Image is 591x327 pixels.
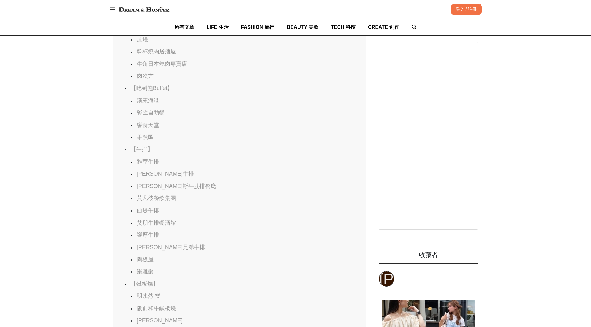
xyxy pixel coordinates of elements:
[137,36,148,43] a: 原燒
[137,244,205,250] a: [PERSON_NAME]兄弟牛排
[368,25,399,30] span: CREATE 創作
[137,48,176,55] a: 乾杯燒肉居酒屋
[137,317,183,324] a: [PERSON_NAME]
[137,122,159,128] a: 饗食天堂
[137,195,176,201] a: 莫凡彼餐飲集團
[137,134,154,140] a: 果然匯
[137,73,154,79] a: 肉次方
[131,85,173,91] a: 【吃到飽Buffet】
[137,232,159,238] a: 響厚牛排
[131,281,159,287] a: 【鐵板燒】
[137,183,216,189] a: [PERSON_NAME]斯牛肋排餐廳
[287,25,318,30] span: BEAUTY 美妝
[137,293,161,299] a: 明水然 樂
[379,271,394,287] a: [PERSON_NAME]
[174,19,194,35] a: 所有文章
[116,4,172,15] img: Dream & Hunter
[137,207,159,213] a: 西堤牛排
[137,305,176,311] a: 阪前和牛鐵板燒
[207,19,229,35] a: LIFE 生活
[241,25,275,30] span: FASHION 流行
[419,251,438,258] span: 收藏者
[331,25,356,30] span: TECH 科技
[137,220,176,226] a: 艾朋牛排餐酒館
[137,171,194,177] a: [PERSON_NAME]牛排
[451,4,482,15] div: 登入 / 註冊
[137,110,165,116] a: 彩匯自助餐
[287,19,318,35] a: BEAUTY 美妝
[368,19,399,35] a: CREATE 創作
[331,19,356,35] a: TECH 科技
[137,256,154,262] a: 陶板屋
[174,25,194,30] span: 所有文章
[137,268,154,275] a: 樂雅樂
[137,97,159,104] a: 漢來海港
[241,19,275,35] a: FASHION 流行
[131,146,153,152] a: 【牛排】
[207,25,229,30] span: LIFE 生活
[137,61,187,67] a: 牛角日本燒肉專賣店
[137,159,159,165] a: 雅室牛排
